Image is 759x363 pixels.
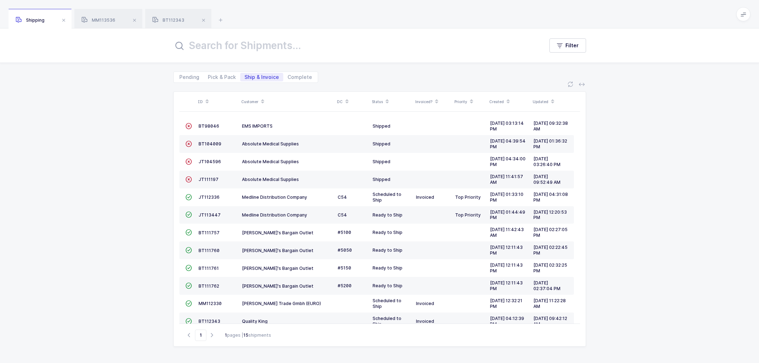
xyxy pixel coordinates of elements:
span: [DATE] 02:32:25 PM [533,262,567,273]
span: Filter [565,42,579,49]
span: Ship & Invoice [244,75,279,80]
span: BT111760 [199,248,220,253]
span: [DATE] 09:52:49 AM [533,174,560,185]
div: Customer [241,96,333,108]
span: [DATE] 04:39:54 PM [490,138,526,149]
div: Invoiced [416,194,449,200]
span: #5100 [338,230,351,235]
span: [PERSON_NAME]'s Bargain Outlet [242,266,313,271]
div: Invoiced [416,301,449,306]
span:  [185,141,192,146]
span: Pending [179,75,199,80]
span: Medline Distribution Company [242,194,307,200]
span: [DATE] 04:31:08 PM [533,192,568,203]
span:  [185,301,192,306]
div: DC [337,96,368,108]
span: JT113447 [199,212,221,218]
div: ID [198,96,237,108]
span:  [185,283,192,288]
span: [DATE] 09:42:12 AM [533,316,567,327]
span: [DATE] 12:20:53 PM [533,209,567,220]
div: Invoiced [416,319,449,324]
span: Top Priority [455,212,481,218]
span: [PERSON_NAME]'s Bargain Outlet [242,248,313,253]
span: #5050 [338,247,352,253]
span: [DATE] 02:27:05 PM [533,227,568,238]
span: MM113536 [81,17,115,23]
span:  [185,159,192,164]
span: Shipped [373,177,390,182]
span: [DATE] 11:42:43 AM [490,227,524,238]
span: [DATE] 03:13:14 PM [490,121,524,132]
span: Complete [288,75,312,80]
span: Scheduled to Ship [373,192,401,203]
input: Search for Shipments... [173,37,535,54]
span: [PERSON_NAME]'s Bargain Outlet [242,230,313,235]
span:  [185,265,192,271]
div: Invoiced? [415,96,450,108]
span: [DATE] 02:22:45 PM [533,245,568,256]
span: [DATE] 04:12:39 PM [490,316,524,327]
div: Created [489,96,528,108]
div: Status [372,96,411,108]
span:  [185,212,192,217]
span: JT112336 [199,194,220,200]
b: 1 [225,332,227,338]
span: [DATE] 03:26:40 PM [533,156,560,167]
span: Go to [195,330,206,341]
span:  [185,194,192,200]
button: Filter [549,38,586,53]
span: Ready to Ship [373,230,402,235]
span: EMS IMPORTS [242,123,273,129]
span: BT111762 [199,283,219,289]
span: Absolute Medical Supplies [242,159,299,164]
span: Shipped [373,123,390,129]
span: BT112343 [152,17,184,23]
span:  [185,319,192,324]
span: [DATE] 09:32:38 AM [533,121,568,132]
span: JT111197 [199,177,218,182]
span: Ready to Ship [373,212,402,218]
span: Ready to Ship [373,247,402,253]
span: Medline Distribution Company [242,212,307,218]
span: [DATE] 01:33:10 PM [490,192,523,203]
span: BT98046 [199,123,219,129]
span: BT104009 [199,141,221,146]
span:  [185,230,192,235]
span: Scheduled to Ship [373,316,401,327]
span: Top Priority [455,194,481,200]
span: [DATE] 12:32:21 PM [490,298,522,309]
span: Shipped [373,141,390,146]
span: [DATE] 12:11:43 PM [490,262,523,273]
span: [DATE] 12:11:43 PM [490,245,523,256]
span: [DATE] 02:37:04 PM [533,280,560,291]
span: [DATE] 01:36:32 PM [533,138,567,149]
span: Ready to Ship [373,265,402,271]
span: Shipped [373,159,390,164]
span: Quality King [242,319,268,324]
span: [PERSON_NAME] Trade Gmbh (EURO) [242,301,321,306]
b: 15 [243,332,248,338]
span: [DATE] 01:44:49 PM [490,209,525,220]
span: Scheduled to Ship [373,298,401,309]
span: MM112330 [199,301,222,306]
span: C54 [338,194,347,200]
span: Shipping [16,17,44,23]
span: C54 [338,212,347,218]
span: Pick & Pack [208,75,236,80]
span: [PERSON_NAME]'s Bargain Outlet [242,283,313,289]
div: pages | shipments [225,332,271,338]
div: Priority [454,96,485,108]
div: Updated [533,96,572,108]
span: BT111761 [199,266,219,271]
span:  [185,177,192,182]
span: [DATE] 04:34:00 PM [490,156,526,167]
span: [DATE] 11:22:28 AM [533,298,566,309]
span: [DATE] 12:11:43 PM [490,280,523,291]
span: Ready to Ship [373,283,402,288]
span: #5200 [338,283,352,288]
span:  [185,123,192,129]
span: [DATE] 11:41:57 AM [490,174,523,185]
span: #5150 [338,265,351,271]
span:  [185,247,192,253]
